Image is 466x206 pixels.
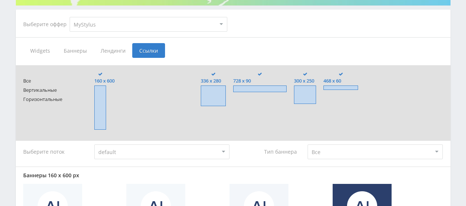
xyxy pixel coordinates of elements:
[323,78,358,84] span: 468 x 60
[94,43,132,58] span: Лендинги
[23,97,80,102] span: Горизонтальные
[132,43,165,58] span: Ссылки
[236,144,301,159] div: Тип баннера
[23,78,80,84] span: Все
[23,87,80,93] span: Вертикальные
[294,78,316,84] span: 300 x 250
[57,43,94,58] span: Баннеры
[23,144,87,159] div: Выберите поток
[23,43,57,58] span: Widgets
[233,78,287,84] span: 728 x 90
[94,78,115,84] span: 160 x 600
[23,172,443,178] div: Баннеры 160 x 600 px
[201,78,225,84] span: 336 x 280
[23,21,70,27] div: Выберите оффер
